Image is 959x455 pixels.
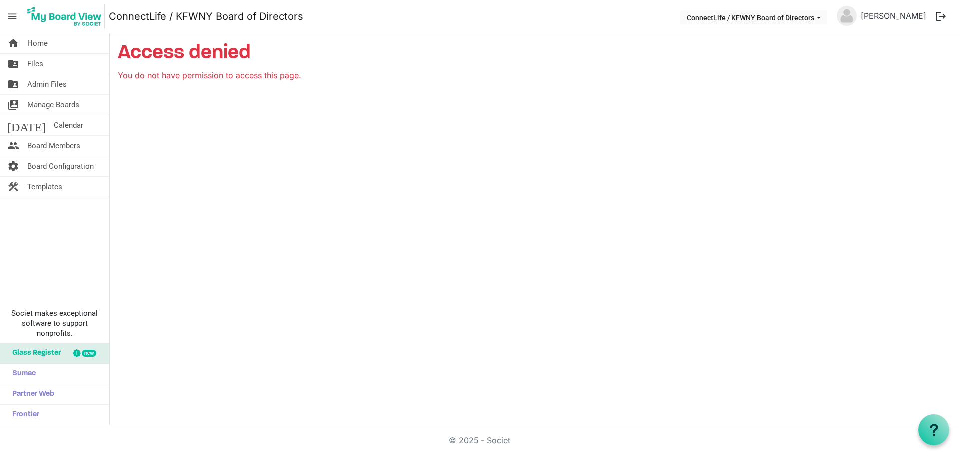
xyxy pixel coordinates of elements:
span: folder_shared [7,74,19,94]
span: construction [7,177,19,197]
span: switch_account [7,95,19,115]
span: Frontier [7,405,39,425]
span: Sumac [7,364,36,384]
span: Glass Register [7,343,61,363]
p: You do not have permission to access this page. [118,69,951,81]
span: Societ makes exceptional software to support nonprofits. [4,308,105,338]
span: folder_shared [7,54,19,74]
span: Partner Web [7,384,54,404]
span: Admin Files [27,74,67,94]
span: Files [27,54,43,74]
span: settings [7,156,19,176]
span: Board Configuration [27,156,94,176]
a: © 2025 - Societ [449,435,510,445]
span: Calendar [54,115,83,135]
div: new [82,350,96,357]
span: Manage Boards [27,95,79,115]
span: home [7,33,19,53]
h1: Access denied [118,41,951,65]
span: people [7,136,19,156]
a: My Board View Logo [24,4,109,29]
img: no-profile-picture.svg [837,6,857,26]
span: menu [3,7,22,26]
button: logout [930,6,951,27]
img: My Board View Logo [24,4,105,29]
a: ConnectLife / KFWNY Board of Directors [109,6,303,26]
button: ConnectLife / KFWNY Board of Directors dropdownbutton [680,10,827,24]
a: [PERSON_NAME] [857,6,930,26]
span: [DATE] [7,115,46,135]
span: Board Members [27,136,80,156]
span: Home [27,33,48,53]
span: Templates [27,177,62,197]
